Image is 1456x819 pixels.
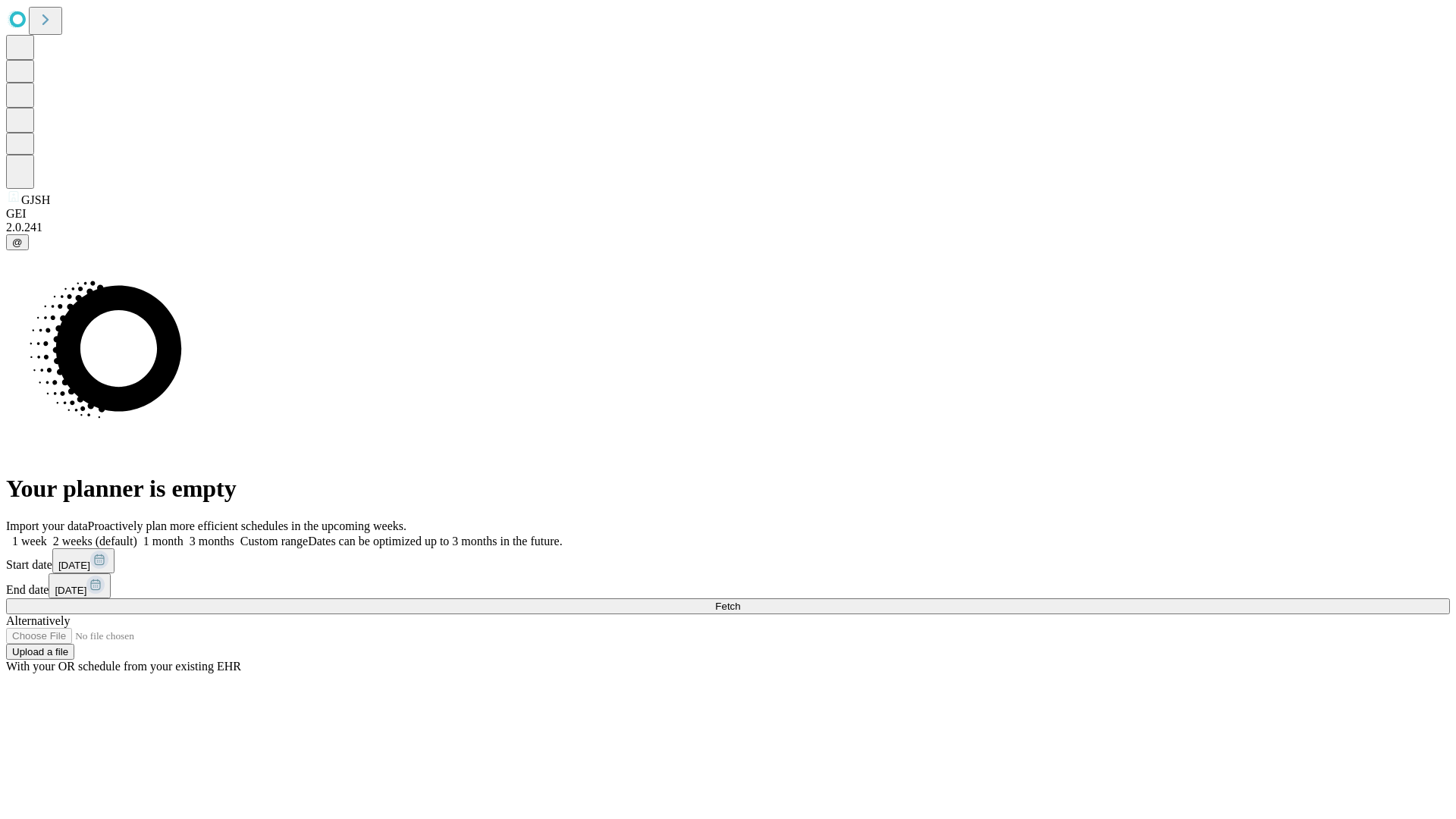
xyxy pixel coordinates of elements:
span: [DATE] [55,585,86,596]
h1: Your planner is empty [6,475,1450,503]
span: 1 week [12,535,47,548]
span: Fetch [715,601,740,612]
span: Alternatively [6,614,70,627]
span: Import your data [6,519,88,532]
div: Start date [6,548,1450,573]
button: @ [6,234,29,250]
span: Custom range [240,535,308,548]
button: Fetch [6,598,1450,614]
span: [DATE] [58,560,90,571]
span: @ [12,237,23,248]
span: Dates can be optimized up to 3 months in the future. [308,535,562,548]
div: 2.0.241 [6,221,1450,234]
button: [DATE] [49,573,111,598]
div: End date [6,573,1450,598]
button: [DATE] [52,548,115,573]
span: With your OR schedule from your existing EHR [6,660,241,673]
span: 2 weeks (default) [53,535,137,548]
span: Proactively plan more efficient schedules in the upcoming weeks. [88,519,406,532]
span: 1 month [143,535,184,548]
span: GJSH [21,193,50,206]
span: 3 months [190,535,234,548]
div: GEI [6,207,1450,221]
button: Upload a file [6,644,74,660]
